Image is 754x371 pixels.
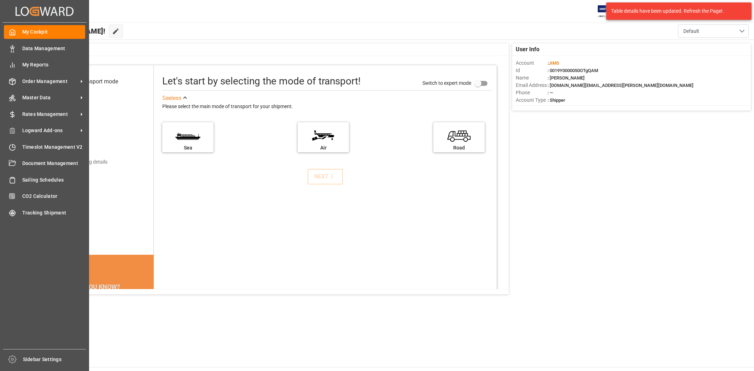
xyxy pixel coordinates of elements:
span: User Info [516,45,539,54]
span: Timeslot Management V2 [22,143,86,151]
span: Rates Management [22,111,78,118]
span: Logward Add-ons [22,127,78,134]
a: Document Management [4,157,85,170]
span: CO2 Calculator [22,193,86,200]
button: NEXT [308,169,343,184]
div: Sea [166,144,210,152]
span: : [548,60,559,66]
a: Timeslot Management V2 [4,140,85,154]
span: Master Data [22,94,78,101]
span: Hello [PERSON_NAME]! [29,24,105,38]
span: My Reports [22,61,86,69]
span: Data Management [22,45,86,52]
span: Account Type [516,96,548,104]
a: My Reports [4,58,85,72]
div: Select transport mode [63,77,118,86]
a: CO2 Calculator [4,189,85,203]
span: Phone [516,89,548,96]
div: Road [437,144,481,152]
div: Table details have been updated. Refresh the Page!. [611,7,741,15]
span: Id [516,67,548,74]
span: JIMS [549,60,559,66]
div: Let's start by selecting the mode of transport! [162,74,361,89]
span: Default [683,28,699,35]
span: Tracking Shipment [22,209,86,217]
span: Sailing Schedules [22,176,86,184]
span: : [DOMAIN_NAME][EMAIL_ADDRESS][PERSON_NAME][DOMAIN_NAME] [548,83,694,88]
div: See less [162,94,181,102]
span: Sidebar Settings [23,356,86,363]
span: : [PERSON_NAME] [548,75,585,81]
a: My Cockpit [4,25,85,39]
div: Please select the main mode of transport for your shipment. [162,102,492,111]
span: Name [516,74,548,82]
span: Email Address [516,82,548,89]
a: Data Management [4,41,85,55]
div: DID YOU KNOW? [40,279,154,294]
button: open menu [678,24,749,38]
div: Air [301,144,345,152]
span: Switch to expert mode [422,80,471,86]
div: NEXT [314,172,336,181]
span: My Cockpit [22,28,86,36]
span: : Shipper [548,98,565,103]
span: Account [516,59,548,67]
span: Order Management [22,78,78,85]
span: : — [548,90,553,95]
span: : 0019Y0000050OTgQAM [548,68,598,73]
img: Exertis%20JAM%20-%20Email%20Logo.jpg_1722504956.jpg [598,5,622,18]
span: Document Management [22,160,86,167]
a: Sailing Schedules [4,173,85,187]
a: Tracking Shipment [4,206,85,219]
